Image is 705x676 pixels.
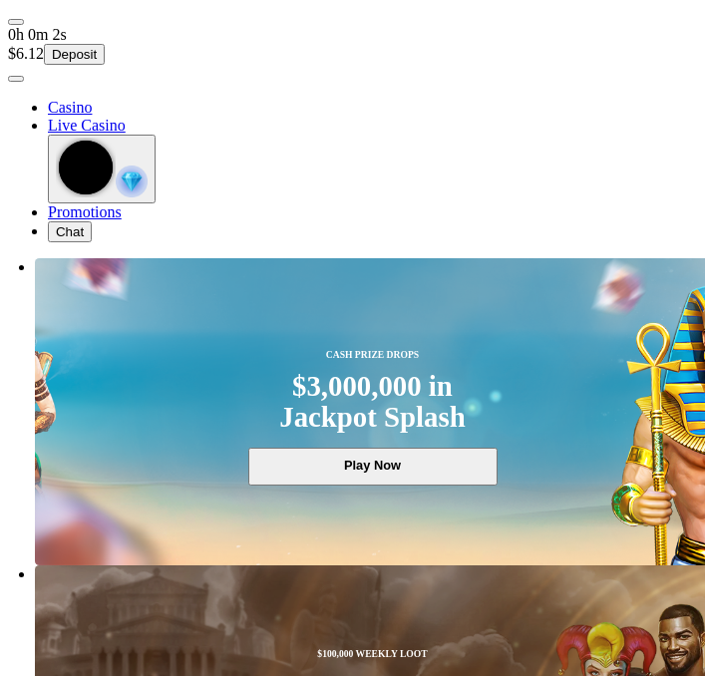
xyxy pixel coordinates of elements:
[48,117,126,134] span: Live Casino
[48,221,92,242] button: headphones iconChat
[262,456,482,475] span: Play Now
[48,99,92,116] a: diamond iconCasino
[8,45,44,62] span: $6.12
[248,448,498,486] button: Play Now
[326,348,419,362] span: CASH PRIZE DROPS
[8,76,24,82] button: menu
[48,117,126,134] a: poker-chip iconLive Casino
[44,44,105,65] button: Deposit
[8,26,67,43] span: user session time
[48,135,156,203] button: reward-icon
[48,99,92,116] span: Casino
[116,166,148,197] img: reward-icon
[52,47,97,62] span: Deposit
[48,203,122,220] span: Promotions
[56,224,84,239] span: Chat
[48,203,122,220] a: gift-inverted iconPromotions
[8,19,24,25] button: menu
[317,647,427,661] span: $100,000 WEEKLY LOOT
[279,371,465,434] div: $3,000,000 in Jackpot Splash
